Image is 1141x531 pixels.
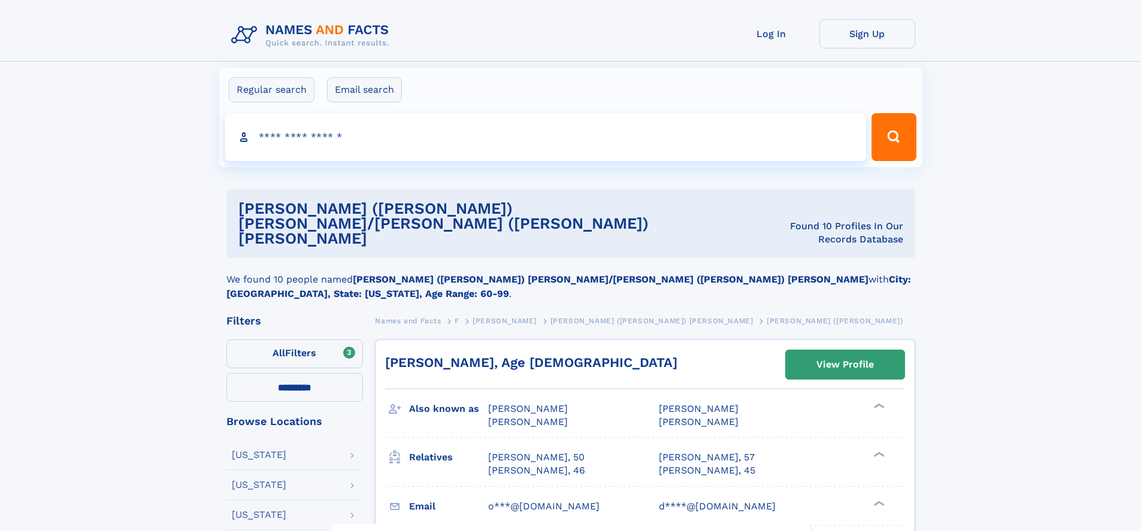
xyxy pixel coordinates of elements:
img: Logo Names and Facts [226,19,399,51]
span: [PERSON_NAME] [659,416,739,427]
a: [PERSON_NAME], 50 [488,451,585,464]
a: [PERSON_NAME], Age [DEMOGRAPHIC_DATA] [385,355,677,370]
span: [PERSON_NAME] [488,403,568,414]
div: Filters [226,315,364,326]
a: F [455,313,459,328]
span: o***@[DOMAIN_NAME] [488,500,600,512]
div: [US_STATE] [232,450,286,460]
a: [PERSON_NAME], 46 [488,464,585,477]
span: [PERSON_NAME] [659,403,739,414]
div: ❯ [871,451,885,459]
h3: Also known as [409,399,488,419]
div: View Profile [816,351,874,378]
span: All [273,347,285,359]
a: View Profile [786,350,904,379]
div: ❯ [871,499,885,507]
div: Browse Locations [226,416,364,427]
a: [PERSON_NAME] [473,313,537,328]
div: Found 10 Profiles In Our Records Database [772,220,903,246]
a: Sign Up [819,19,915,48]
h3: Email [409,496,488,517]
span: F [455,317,459,325]
a: [PERSON_NAME] ([PERSON_NAME]) [PERSON_NAME] [550,313,753,328]
span: [PERSON_NAME] ([PERSON_NAME]) [PERSON_NAME] [550,317,753,325]
span: [PERSON_NAME] [488,416,568,427]
b: [PERSON_NAME] ([PERSON_NAME]) [PERSON_NAME]/[PERSON_NAME] ([PERSON_NAME]) [PERSON_NAME] [353,274,868,285]
a: Names and Facts [375,313,441,328]
button: Search Button [871,113,916,161]
div: [US_STATE] [232,480,286,490]
h1: [PERSON_NAME] ([PERSON_NAME]) [PERSON_NAME]/[PERSON_NAME] ([PERSON_NAME]) [PERSON_NAME] [238,201,773,246]
input: search input [225,113,867,161]
label: Regular search [229,77,314,102]
label: Filters [226,339,364,368]
div: [US_STATE] [232,510,286,520]
h3: Relatives [409,447,488,468]
a: [PERSON_NAME], 45 [659,464,755,477]
label: Email search [327,77,402,102]
div: We found 10 people named with . [226,258,915,301]
span: [PERSON_NAME] [473,317,537,325]
a: [PERSON_NAME], 57 [659,451,755,464]
a: Log In [724,19,819,48]
div: ❯ [871,402,885,410]
span: [PERSON_NAME] ([PERSON_NAME]) [767,317,903,325]
b: City: [GEOGRAPHIC_DATA], State: [US_STATE], Age Range: 60-99 [226,274,911,299]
